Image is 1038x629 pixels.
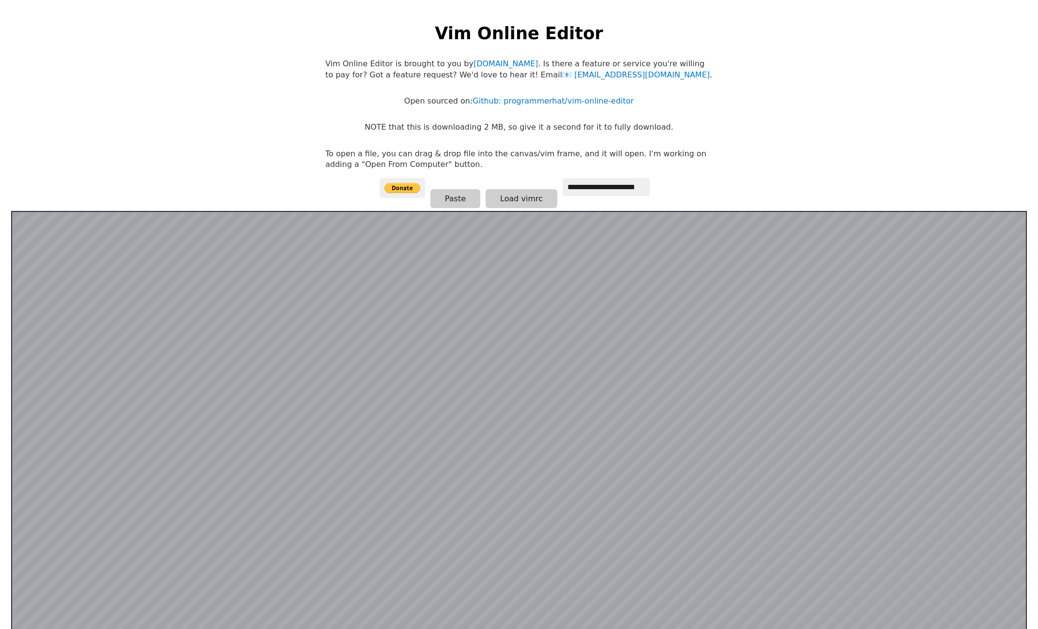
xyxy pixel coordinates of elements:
p: NOTE that this is downloading 2 MB, so give it a second for it to fully download. [365,122,673,133]
p: Vim Online Editor is brought to you by . Is there a feature or service you're willing to pay for?... [325,59,713,80]
a: Github: programmerhat/vim-online-editor [473,96,634,105]
a: [EMAIL_ADDRESS][DOMAIN_NAME] [562,70,710,79]
button: Load vimrc [486,189,557,208]
button: Paste [430,189,480,208]
p: To open a file, you can drag & drop file into the canvas/vim frame, and it will open. I'm working... [325,149,713,170]
p: Open sourced on: [404,96,634,106]
a: [DOMAIN_NAME] [473,59,538,68]
h1: Vim Online Editor [435,21,603,45]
